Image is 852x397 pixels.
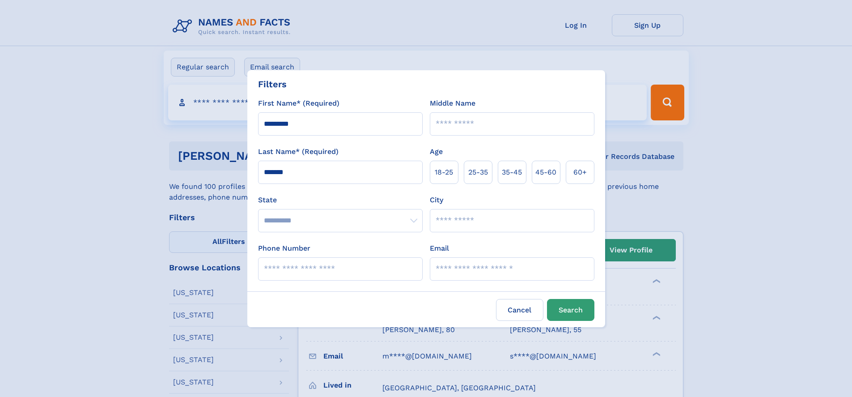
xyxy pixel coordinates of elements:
[502,167,522,178] span: 35‑45
[430,195,443,205] label: City
[258,146,339,157] label: Last Name* (Required)
[258,195,423,205] label: State
[547,299,594,321] button: Search
[535,167,556,178] span: 45‑60
[468,167,488,178] span: 25‑35
[258,243,310,254] label: Phone Number
[573,167,587,178] span: 60+
[435,167,453,178] span: 18‑25
[258,98,339,109] label: First Name* (Required)
[430,243,449,254] label: Email
[258,77,287,91] div: Filters
[430,98,475,109] label: Middle Name
[430,146,443,157] label: Age
[496,299,543,321] label: Cancel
